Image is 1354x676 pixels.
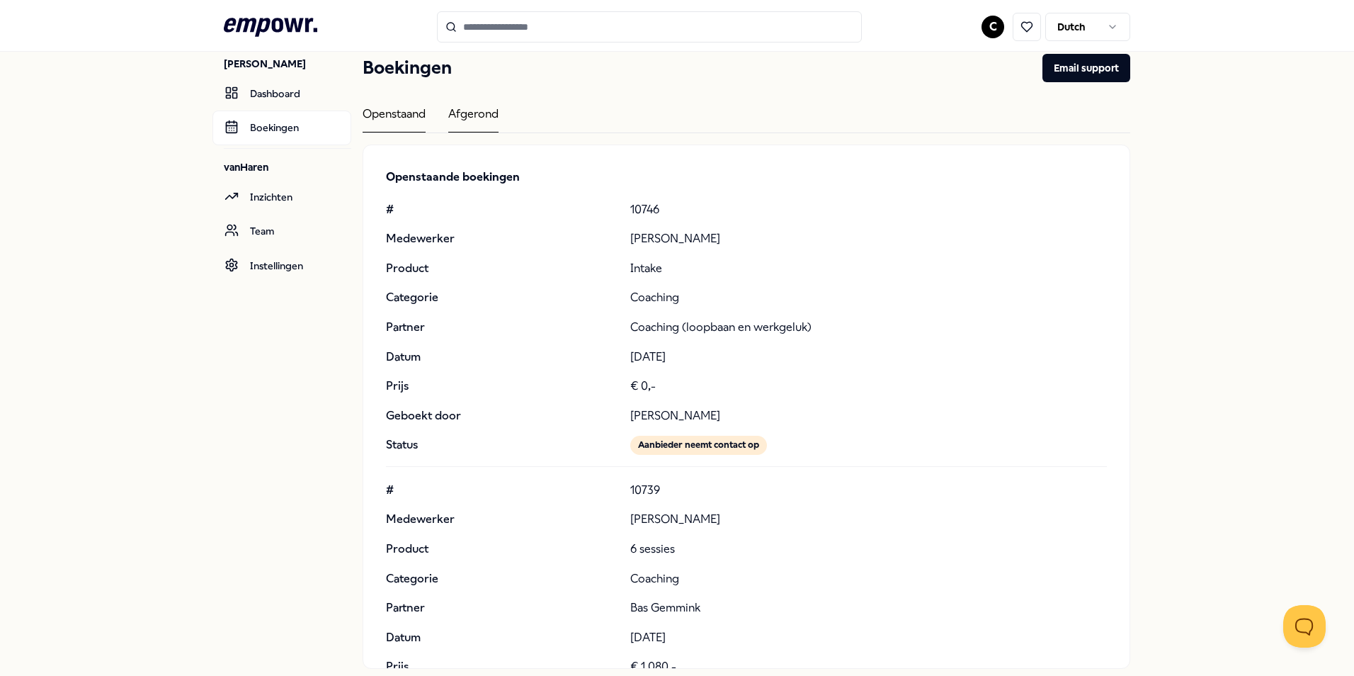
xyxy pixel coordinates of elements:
h1: Boekingen [363,54,452,82]
p: Prijs [386,377,619,395]
p: Partner [386,318,619,337]
a: Instellingen [212,249,351,283]
a: Dashboard [212,77,351,111]
p: Medewerker [386,510,619,529]
p: [PERSON_NAME] [630,407,1107,425]
p: # [386,481,619,500]
p: € 1.080,- [630,658,1107,676]
p: Coaching (loopbaan en werkgeluk) [630,318,1107,337]
p: Categorie [386,288,619,307]
p: [PERSON_NAME] [630,230,1107,248]
p: 10739 [630,481,1107,500]
p: 6 sessies [630,540,1107,558]
p: Openstaande boekingen [386,168,1107,186]
p: Status [386,436,619,454]
div: Aanbieder neemt contact op [630,436,767,454]
p: Partner [386,599,619,617]
button: Email support [1042,54,1130,82]
p: [DATE] [630,348,1107,366]
p: [PERSON_NAME] [224,57,351,71]
p: 10746 [630,201,1107,219]
p: [PERSON_NAME] [630,510,1107,529]
p: € 0,- [630,377,1107,395]
p: Prijs [386,658,619,676]
p: Datum [386,348,619,366]
p: Medewerker [386,230,619,248]
p: [DATE] [630,629,1107,647]
a: Boekingen [212,111,351,145]
p: Product [386,540,619,558]
p: Geboekt door [386,407,619,425]
p: Categorie [386,570,619,588]
p: vanHaren [224,160,351,174]
a: Inzichten [212,180,351,214]
p: Bas Gemmink [630,599,1107,617]
div: Openstaand [363,105,426,133]
p: Datum [386,629,619,647]
button: C [982,16,1004,38]
div: Afgerond [448,105,499,133]
p: Coaching [630,288,1107,307]
p: Coaching [630,570,1107,588]
p: Intake [630,259,1107,278]
p: # [386,201,619,219]
a: Team [212,214,351,248]
iframe: Help Scout Beacon - Open [1283,605,1326,648]
input: Search for products, categories or subcategories [437,11,862,43]
p: Product [386,259,619,278]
